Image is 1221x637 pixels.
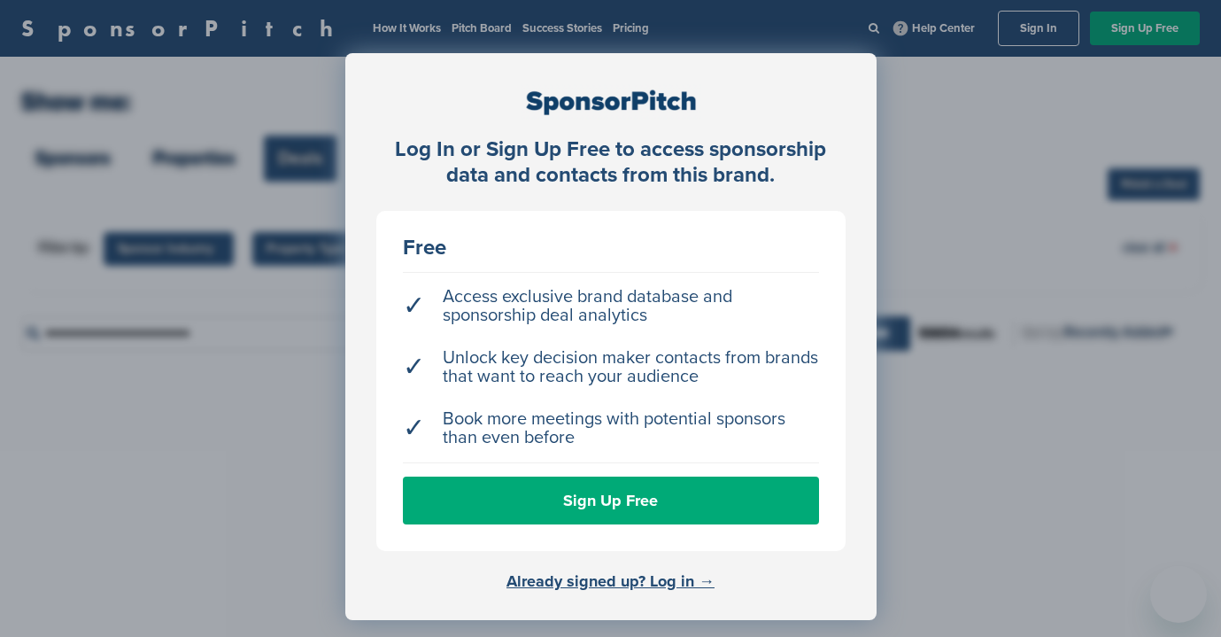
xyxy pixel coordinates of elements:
[403,419,425,438] span: ✓
[403,401,819,456] li: Book more meetings with potential sponsors than even before
[1150,566,1207,623] iframe: Button to launch messaging window
[403,477,819,524] a: Sign Up Free
[403,358,425,377] span: ✓
[506,571,715,591] a: Already signed up? Log in →
[376,137,846,189] div: Log In or Sign Up Free to access sponsorship data and contacts from this brand.
[403,297,425,315] span: ✓
[403,340,819,395] li: Unlock key decision maker contacts from brands that want to reach your audience
[403,237,819,259] div: Free
[403,279,819,334] li: Access exclusive brand database and sponsorship deal analytics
